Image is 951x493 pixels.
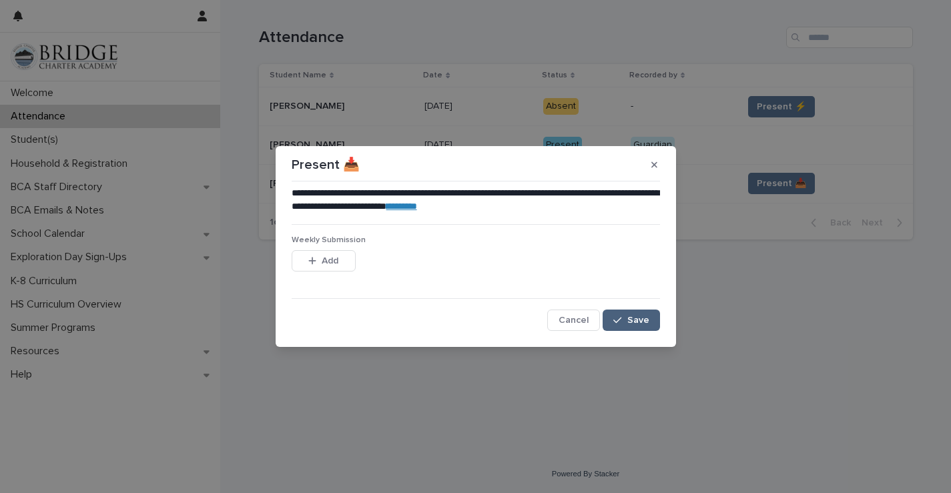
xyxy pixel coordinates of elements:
button: Cancel [547,310,600,331]
span: Save [627,316,649,325]
span: Weekly Submission [292,236,366,244]
button: Add [292,250,356,272]
span: Add [322,256,338,266]
span: Cancel [559,316,589,325]
button: Save [603,310,659,331]
p: Present 📥 [292,157,360,173]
